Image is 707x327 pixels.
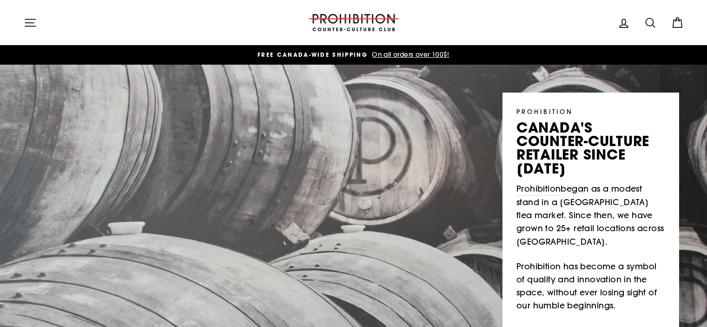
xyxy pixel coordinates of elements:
[516,107,665,116] p: PROHIBITION
[516,260,665,313] p: Prohibition has become a symbol of quality and innovation in the space, without ever losing sight...
[26,50,681,60] a: FREE CANADA-WIDE SHIPPING On all orders over 100$!
[516,121,665,175] p: canada's counter-culture retailer since [DATE]
[370,50,449,59] span: On all orders over 100$!
[516,182,665,248] p: began as a modest stand in a [GEOGRAPHIC_DATA] flea market. Since then, we have grown to 25+ reta...
[516,182,561,196] a: Prohibition
[307,14,400,31] img: PROHIBITION COUNTER-CULTURE CLUB
[258,51,368,59] span: FREE CANADA-WIDE SHIPPING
